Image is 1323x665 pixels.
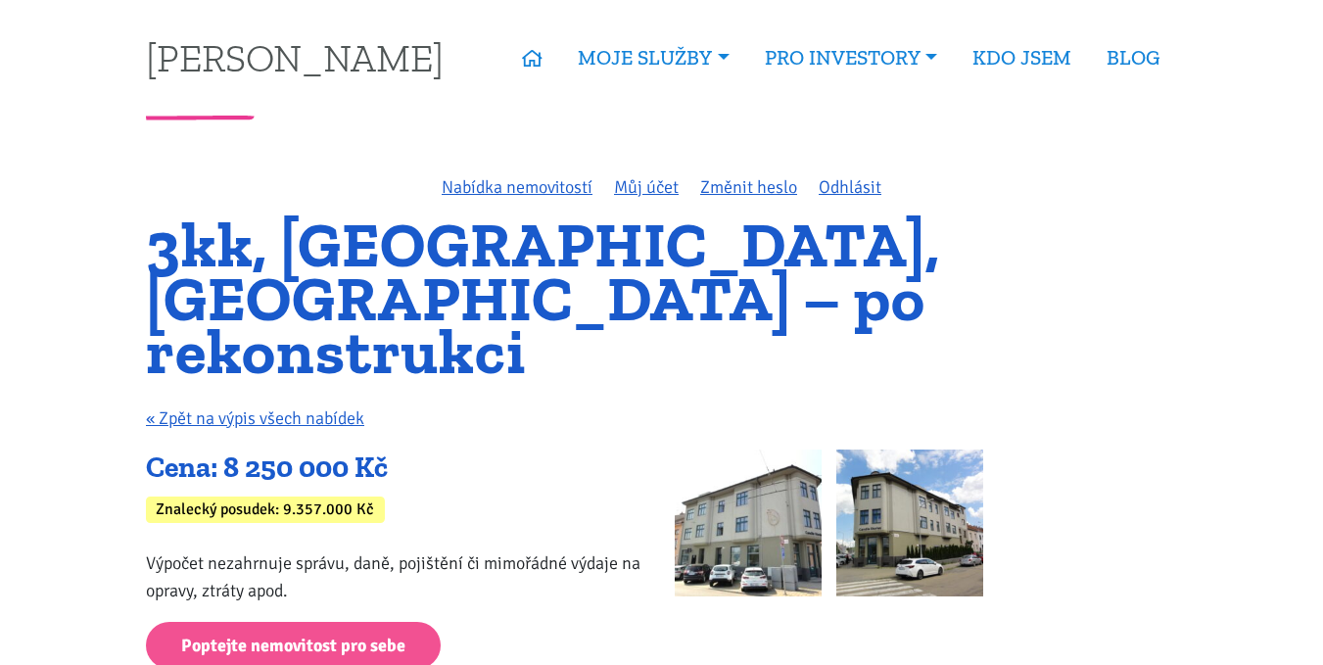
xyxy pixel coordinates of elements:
a: [PERSON_NAME] [146,38,444,76]
a: PRO INVESTORY [747,35,955,80]
a: MOJE SLUŽBY [560,35,746,80]
div: Cena: 8 250 000 Kč [146,450,648,487]
a: BLOG [1089,35,1177,80]
p: Výpočet nezahrnuje správu, daně, pojištění či mimořádné výdaje na opravy, ztráty apod. [146,549,648,604]
a: Odhlásit [819,176,881,198]
a: « Zpět na výpis všech nabídek [146,407,364,429]
a: Změnit heslo [700,176,797,198]
a: Nabídka nemovitostí [442,176,592,198]
a: Můj účet [614,176,679,198]
h1: 3kk, [GEOGRAPHIC_DATA], [GEOGRAPHIC_DATA] – po rekonstrukci [146,218,1177,379]
div: Znalecký posudek: 9.357.000 Kč [146,497,385,523]
a: KDO JSEM [955,35,1089,80]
